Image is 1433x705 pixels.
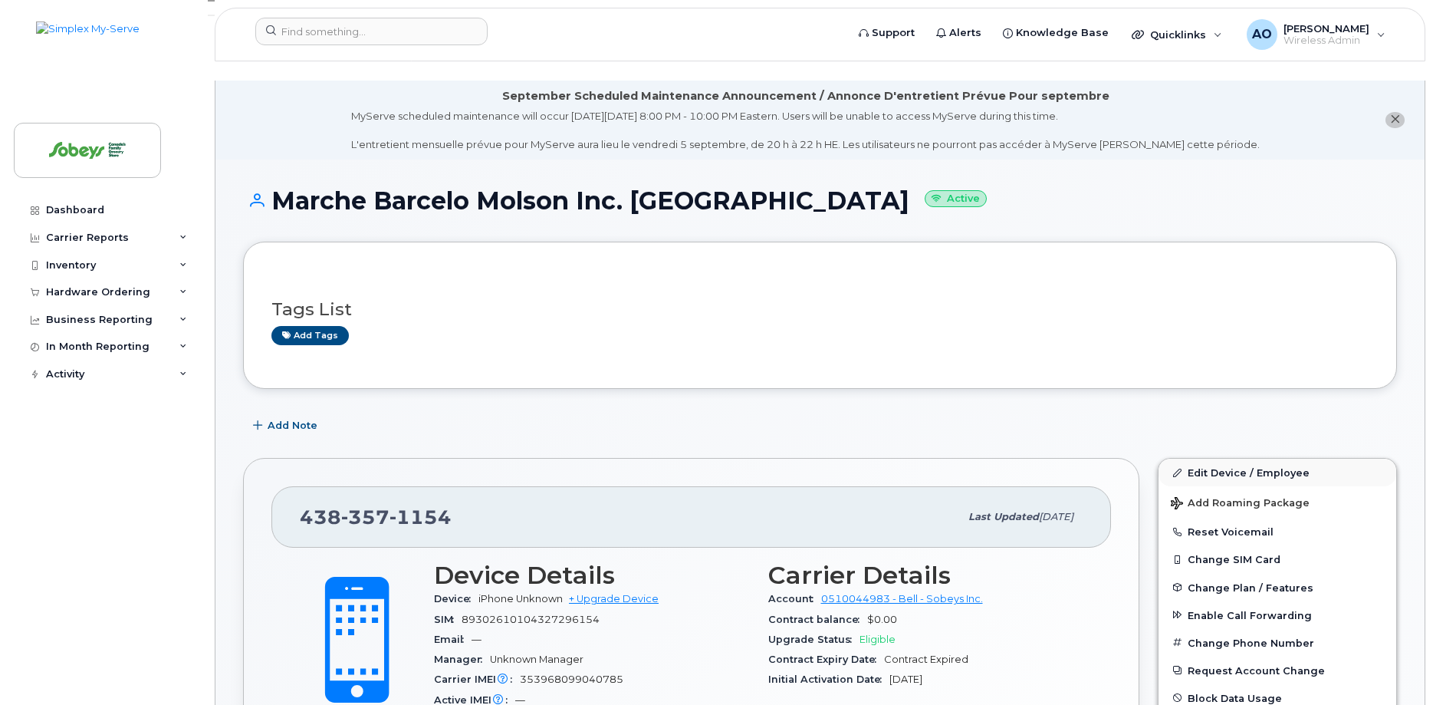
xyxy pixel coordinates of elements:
[1159,459,1396,486] a: Edit Device / Employee
[867,614,897,625] span: $0.00
[768,654,884,665] span: Contract Expiry Date
[768,593,821,605] span: Account
[271,326,349,345] a: Add tags
[434,562,750,589] h3: Device Details
[243,412,330,440] button: Add Note
[268,418,317,433] span: Add Note
[889,674,922,685] span: [DATE]
[271,300,1369,319] h3: Tags List
[1188,581,1313,593] span: Change Plan / Features
[1159,629,1396,657] button: Change Phone Number
[243,187,1397,214] h1: Marche Barcelo Molson Inc. [GEOGRAPHIC_DATA]
[434,634,472,645] span: Email
[569,593,659,605] a: + Upgrade Device
[1159,601,1396,629] button: Enable Call Forwarding
[389,506,452,529] span: 1154
[821,593,983,605] a: 0510044983 - Bell - Sobeys Inc.
[1188,609,1312,621] span: Enable Call Forwarding
[1039,511,1073,522] span: [DATE]
[1385,112,1405,128] button: close notification
[768,634,859,645] span: Upgrade Status
[351,109,1260,152] div: MyServe scheduled maintenance will occur [DATE][DATE] 8:00 PM - 10:00 PM Eastern. Users will be u...
[1159,545,1396,573] button: Change SIM Card
[1159,657,1396,684] button: Request Account Change
[434,674,520,685] span: Carrier IMEI
[925,190,987,208] small: Active
[1159,486,1396,518] button: Add Roaming Package
[462,614,600,625] span: 89302610104327296154
[859,634,896,645] span: Eligible
[341,506,389,529] span: 357
[478,593,563,605] span: iPhone Unknown
[884,654,968,665] span: Contract Expired
[768,674,889,685] span: Initial Activation Date
[472,634,482,645] span: —
[434,614,462,625] span: SIM
[520,674,623,685] span: 353968099040785
[1171,497,1310,512] span: Add Roaming Package
[968,511,1039,522] span: Last updated
[434,654,490,665] span: Manager
[768,614,867,625] span: Contract balance
[1159,574,1396,601] button: Change Plan / Features
[768,562,1084,589] h3: Carrier Details
[434,593,478,605] span: Device
[1159,518,1396,545] button: Reset Voicemail
[502,88,1109,104] div: September Scheduled Maintenance Announcement / Annonce D'entretient Prévue Pour septembre
[490,654,583,665] span: Unknown Manager
[300,506,452,529] span: 438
